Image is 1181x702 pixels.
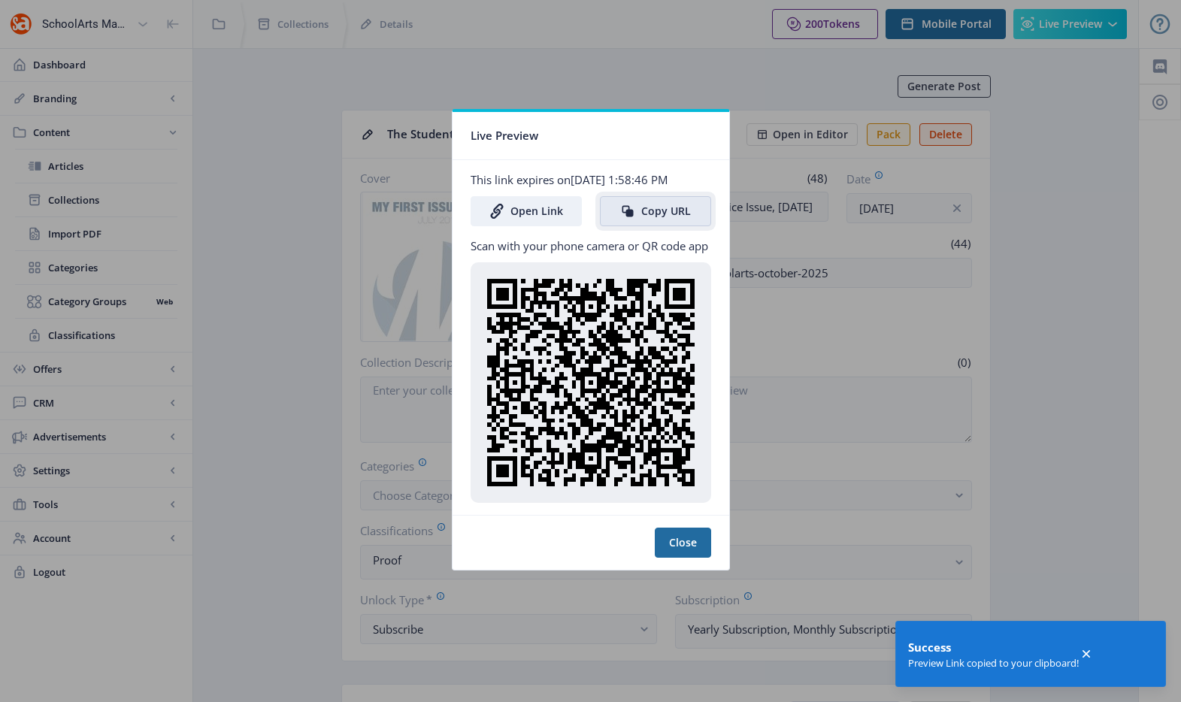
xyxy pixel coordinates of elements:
div: Preview Link copied to your clipboard! [908,656,1079,670]
button: Copy URL [600,196,711,226]
button: Close [655,528,711,558]
span: [DATE] 1:58:46 PM [571,172,668,187]
p: This link expires on [471,172,711,187]
a: Open Link [471,196,582,226]
div: Success [908,638,1079,656]
p: Scan with your phone camera or QR code app [471,238,711,253]
span: Live Preview [471,124,538,147]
